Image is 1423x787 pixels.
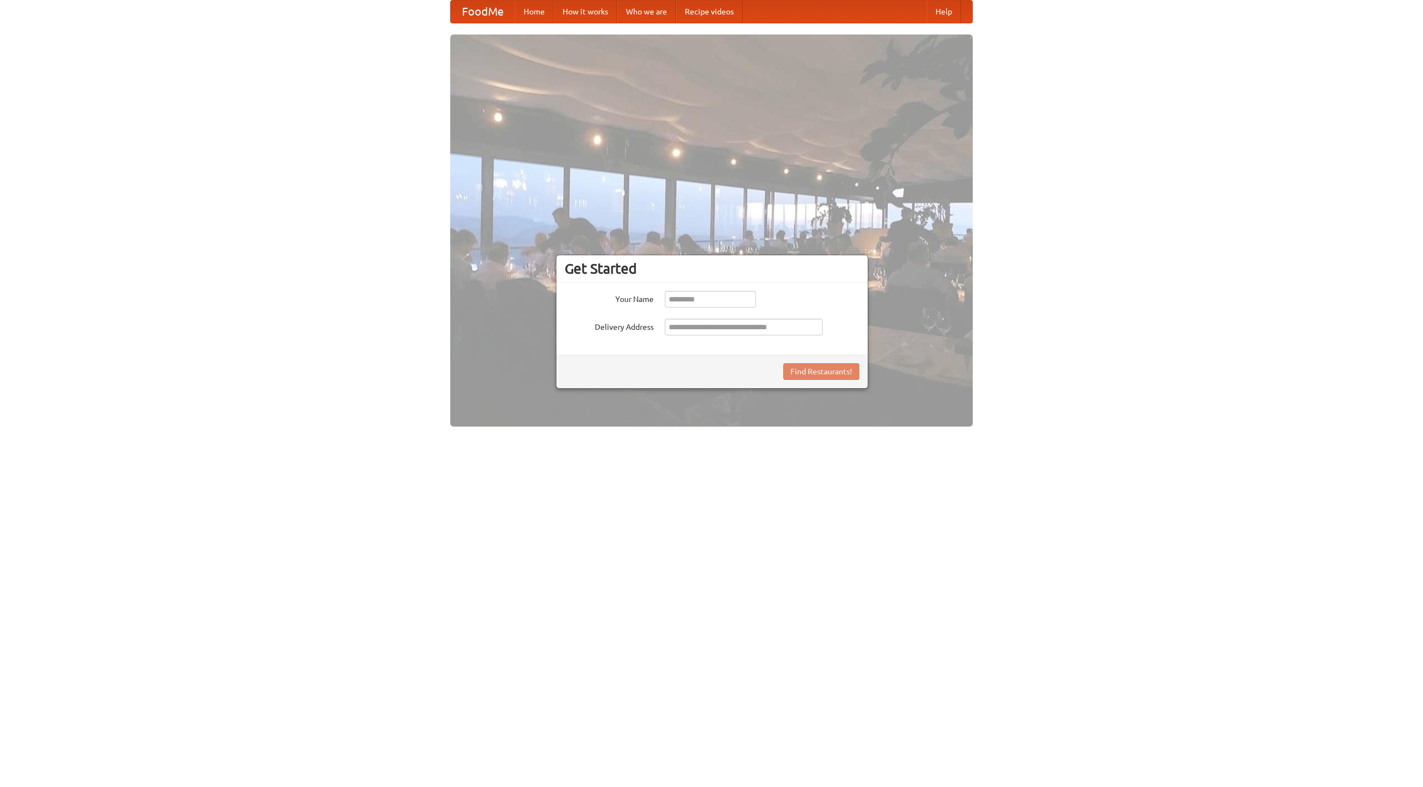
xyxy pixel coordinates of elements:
a: Recipe videos [676,1,743,23]
a: FoodMe [451,1,515,23]
label: Your Name [565,291,654,305]
h3: Get Started [565,260,859,277]
a: How it works [554,1,617,23]
button: Find Restaurants! [783,363,859,380]
a: Help [927,1,961,23]
label: Delivery Address [565,319,654,333]
a: Who we are [617,1,676,23]
a: Home [515,1,554,23]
